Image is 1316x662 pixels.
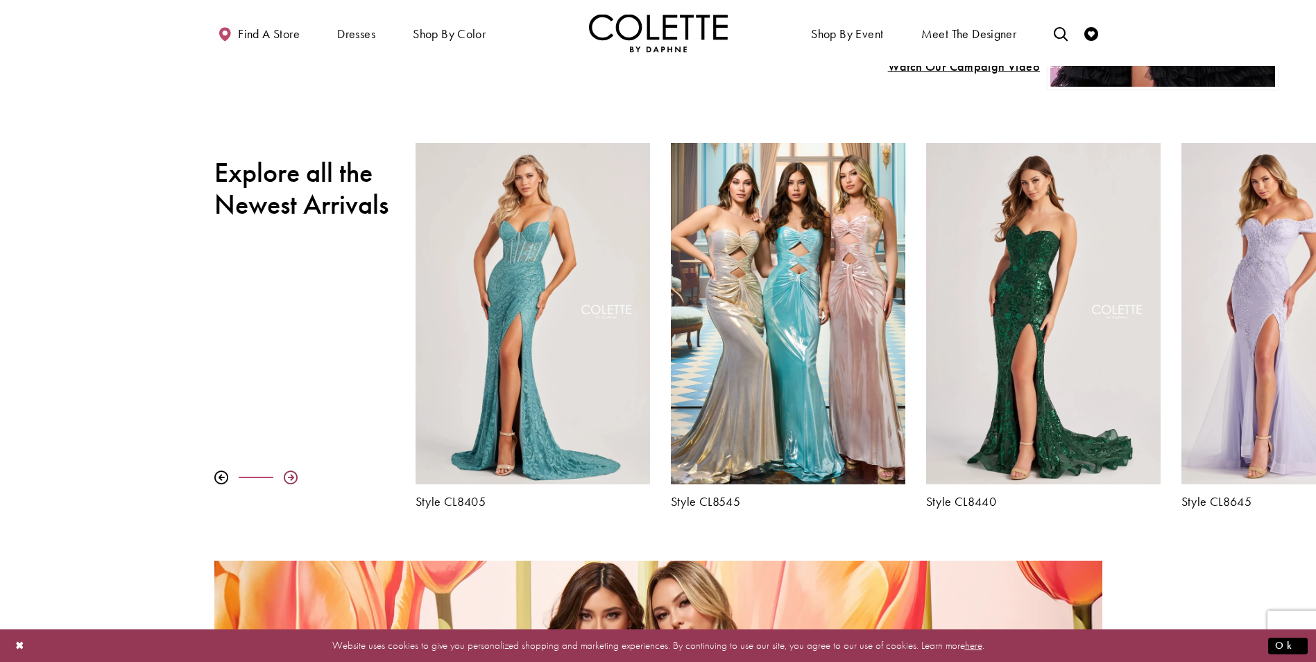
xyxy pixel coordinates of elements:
[921,27,1017,41] span: Meet the designer
[671,495,905,509] a: Style CL8545
[965,638,982,652] a: here
[416,143,650,484] a: Visit Colette by Daphne Style No. CL8405 Page
[416,495,650,509] a: Style CL8405
[413,27,486,41] span: Shop by color
[1050,14,1071,52] a: Toggle search
[8,634,32,658] button: Close Dialog
[926,495,1161,509] a: Style CL8440
[409,14,489,52] span: Shop by color
[238,27,300,41] span: Find a store
[337,27,375,41] span: Dresses
[918,14,1020,52] a: Meet the designer
[214,14,303,52] a: Find a store
[1081,14,1102,52] a: Check Wishlist
[811,27,883,41] span: Shop By Event
[100,636,1216,655] p: Website uses cookies to give you personalized shopping and marketing experiences. By continuing t...
[660,133,916,519] div: Colette by Daphne Style No. CL8545
[589,14,728,52] a: Visit Home Page
[405,133,660,519] div: Colette by Daphne Style No. CL8405
[589,14,728,52] img: Colette by Daphne
[671,143,905,484] a: Visit Colette by Daphne Style No. CL8545 Page
[926,143,1161,484] a: Visit Colette by Daphne Style No. CL8440 Page
[807,14,887,52] span: Shop By Event
[214,157,395,221] h2: Explore all the Newest Arrivals
[916,133,1171,519] div: Colette by Daphne Style No. CL8440
[334,14,379,52] span: Dresses
[887,60,1040,74] span: Play Slide #15 Video
[1268,637,1308,654] button: Submit Dialog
